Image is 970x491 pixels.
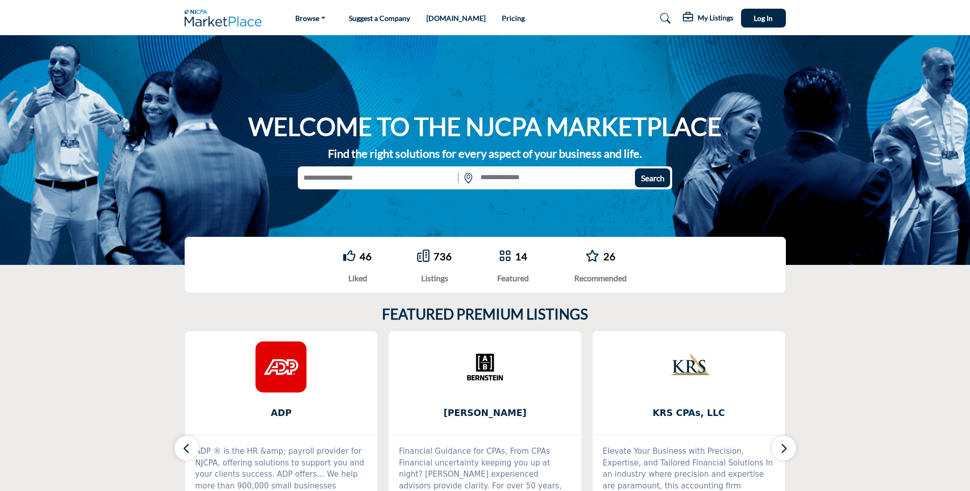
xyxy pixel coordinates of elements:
span: KRS CPAs, LLC [608,406,770,420]
img: KRS CPAs, LLC [663,341,714,392]
a: 14 [515,250,527,262]
span: Search [641,173,665,183]
a: ADP [185,400,378,427]
button: Search [635,168,670,187]
a: 736 [433,250,452,262]
strong: Find the right solutions for every aspect of your business and life. [328,146,642,160]
img: Site Logo [185,10,267,27]
div: My Listings [683,12,733,24]
b: Bernstein [404,400,566,427]
div: Liked [343,272,372,284]
a: [DOMAIN_NAME] [426,14,486,22]
img: Bernstein [460,341,510,392]
h2: FEATURED PREMIUM LISTINGS [382,306,588,323]
h5: My Listings [698,13,733,22]
b: ADP [200,400,363,427]
div: Recommended [574,272,627,284]
a: 26 [603,250,616,262]
a: Browse [288,11,333,26]
span: ADP [200,406,363,420]
button: Log In [741,9,786,28]
div: Featured [497,272,529,284]
a: Search [650,10,677,27]
img: ADP [256,341,307,392]
a: KRS CPAs, LLC [593,400,785,427]
h1: WELCOME TO THE NJCPA MARKETPLACE [248,111,722,142]
i: Go to Liked [343,250,355,262]
a: 46 [360,250,372,262]
a: Go to Featured [499,250,511,263]
a: [PERSON_NAME] [389,400,581,427]
img: Rectangle%203585.svg [455,168,461,187]
a: Suggest a Company [349,14,410,22]
b: KRS CPAs, LLC [608,400,770,427]
span: [PERSON_NAME] [404,406,566,420]
a: Pricing [502,14,525,22]
span: Log In [754,14,773,22]
div: Listings [417,272,452,284]
a: Go to Recommended [585,250,599,263]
